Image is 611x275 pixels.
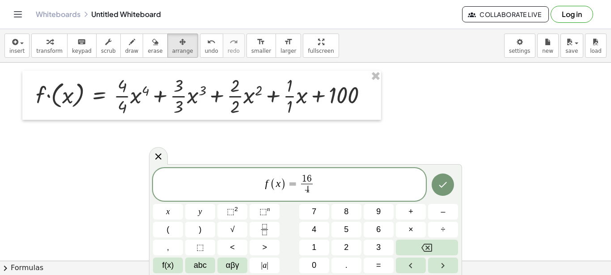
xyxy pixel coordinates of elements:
[217,204,247,220] button: Squared
[286,178,299,189] span: =
[504,34,535,58] button: settings
[230,224,235,236] span: √
[67,34,97,58] button: keyboardkeypad
[441,224,446,236] span: ÷
[585,34,607,58] button: load
[364,222,394,237] button: 6
[194,259,207,271] span: abc
[4,34,30,58] button: insert
[432,173,454,196] button: Done
[312,259,316,271] span: 0
[261,259,268,271] span: a
[312,224,316,236] span: 4
[234,206,238,212] sup: 2
[307,174,312,184] span: 6
[167,224,170,236] span: (
[331,240,361,255] button: 2
[565,48,578,54] span: save
[185,222,215,237] button: )
[331,258,361,273] button: .
[560,34,583,58] button: save
[509,48,530,54] span: settings
[441,206,445,218] span: –
[229,37,238,47] i: redo
[196,241,204,254] span: ⬚
[470,10,541,18] span: Collaborate Live
[228,48,240,54] span: redo
[364,258,394,273] button: Equals
[428,204,458,220] button: Minus
[259,207,267,216] span: ⬚
[223,34,245,58] button: redoredo
[185,204,215,220] button: y
[590,48,602,54] span: load
[280,178,286,190] span: )
[276,34,301,58] button: format_sizelarger
[280,48,296,54] span: larger
[261,261,263,270] span: |
[250,222,280,237] button: Fraction
[537,34,559,58] button: new
[200,34,223,58] button: undoundo
[376,259,381,271] span: =
[36,10,81,19] a: Whiteboards
[72,48,92,54] span: keypad
[396,240,458,255] button: Backspace
[166,206,170,218] span: x
[153,222,183,237] button: (
[153,240,183,255] button: ,
[199,224,202,236] span: )
[262,241,267,254] span: >
[376,241,381,254] span: 3
[227,207,234,216] span: ⬚
[331,204,361,220] button: 8
[428,222,458,237] button: Divide
[284,37,293,47] i: format_size
[312,241,316,254] span: 1
[162,259,174,271] span: f(x)
[167,34,198,58] button: arrange
[251,48,271,54] span: smaller
[257,37,265,47] i: format_size
[551,6,593,23] button: Log in
[299,204,329,220] button: 7
[172,48,193,54] span: arrange
[408,224,413,236] span: ×
[226,259,239,271] span: αβγ
[376,224,381,236] span: 6
[31,34,68,58] button: transform
[250,240,280,255] button: Greater than
[299,258,329,273] button: 0
[230,241,235,254] span: <
[9,48,25,54] span: insert
[143,34,167,58] button: erase
[246,34,276,58] button: format_sizesmaller
[303,34,339,58] button: fullscreen
[299,240,329,255] button: 1
[153,204,183,220] button: x
[344,224,348,236] span: 5
[217,258,247,273] button: Greek alphabet
[299,222,329,237] button: 4
[276,178,281,189] var: x
[101,48,116,54] span: scrub
[185,258,215,273] button: Alphabet
[396,258,426,273] button: Left arrow
[270,178,276,190] span: (
[125,48,139,54] span: draw
[199,206,202,218] span: y
[345,259,348,271] span: .
[331,222,361,237] button: 5
[364,204,394,220] button: 9
[36,48,63,54] span: transform
[148,48,162,54] span: erase
[344,241,348,254] span: 2
[364,240,394,255] button: 3
[428,258,458,273] button: Right arrow
[396,204,426,220] button: Plus
[267,206,270,212] sup: n
[312,206,316,218] span: 7
[250,258,280,273] button: Absolute value
[376,206,381,218] span: 9
[185,240,215,255] button: Placeholder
